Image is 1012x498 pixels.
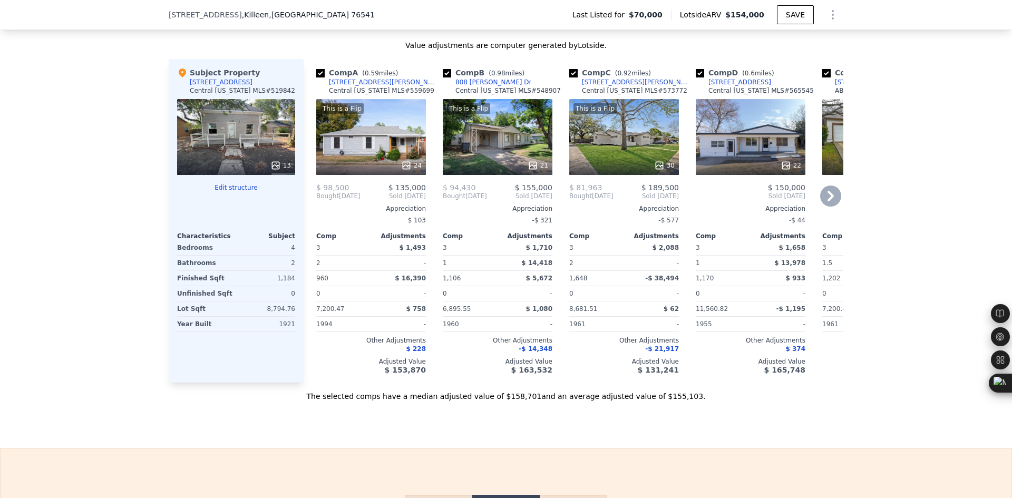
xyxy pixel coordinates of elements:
[789,217,805,224] span: -$ 44
[777,5,814,24] button: SAVE
[696,256,748,270] div: 1
[725,11,764,19] span: $154,000
[385,366,426,374] span: $ 153,870
[443,336,552,345] div: Other Adjustments
[624,232,679,240] div: Adjustments
[320,103,364,114] div: This is a Flip
[822,78,898,86] a: [STREET_ADDRESS]
[365,70,379,77] span: 0.59
[443,183,475,192] span: $ 94,430
[443,357,552,366] div: Adjusted Value
[696,204,805,213] div: Appreciation
[822,357,932,366] div: Adjusted Value
[316,232,371,240] div: Comp
[751,232,805,240] div: Adjustments
[641,183,679,192] span: $ 189,500
[696,67,779,78] div: Comp D
[738,70,778,77] span: ( miles)
[177,271,234,286] div: Finished Sqft
[371,232,426,240] div: Adjustments
[500,286,552,301] div: -
[822,204,932,213] div: Appreciation
[614,192,679,200] span: Sold [DATE]
[316,290,320,297] span: 0
[491,70,505,77] span: 0.98
[626,317,679,331] div: -
[528,160,548,171] div: 21
[526,244,552,251] span: $ 1,710
[487,192,552,200] span: Sold [DATE]
[388,183,426,192] span: $ 135,000
[238,286,295,301] div: 0
[316,336,426,345] div: Other Adjustments
[526,275,552,282] span: $ 5,672
[443,256,495,270] div: 1
[395,275,426,282] span: $ 16,390
[515,183,552,192] span: $ 155,000
[696,290,700,297] span: 0
[569,67,655,78] div: Comp C
[447,103,490,114] div: This is a Flip
[781,160,801,171] div: 22
[654,160,675,171] div: 30
[316,183,349,192] span: $ 98,500
[316,192,339,200] span: Bought
[696,305,728,313] span: 11,560.82
[696,192,805,200] span: Sold [DATE]
[785,275,805,282] span: $ 933
[316,256,369,270] div: 2
[569,275,587,282] span: 1,648
[401,160,422,171] div: 24
[177,301,234,316] div: Lot Sqft
[696,336,805,345] div: Other Adjustments
[822,244,826,251] span: 3
[169,9,242,20] span: [STREET_ADDRESS]
[569,244,573,251] span: 3
[316,204,426,213] div: Appreciation
[408,217,426,224] span: $ 103
[406,345,426,353] span: $ 228
[443,275,461,282] span: 1,106
[316,317,369,331] div: 1994
[822,317,875,331] div: 1961
[361,192,426,200] span: Sold [DATE]
[443,232,498,240] div: Comp
[238,271,295,286] div: 1,184
[329,78,439,86] div: [STREET_ADDRESS][PERSON_NAME]
[774,259,805,267] span: $ 13,978
[573,103,617,114] div: This is a Flip
[753,286,805,301] div: -
[443,192,487,200] div: [DATE]
[400,244,426,251] span: $ 1,493
[569,305,597,313] span: 8,681.51
[569,317,622,331] div: 1961
[500,317,552,331] div: -
[645,345,679,353] span: -$ 21,917
[177,232,236,240] div: Characteristics
[653,244,679,251] span: $ 2,088
[572,9,629,20] span: Last Listed for
[629,9,663,20] span: $70,000
[658,217,679,224] span: -$ 577
[373,317,426,331] div: -
[242,9,375,20] span: , Killeen
[526,305,552,313] span: $ 1,080
[708,78,771,86] div: [STREET_ADDRESS]
[455,86,561,95] div: Central [US_STATE] MLS # 548907
[617,70,631,77] span: 0.92
[177,286,234,301] div: Unfinished Sqft
[569,336,679,345] div: Other Adjustments
[443,317,495,331] div: 1960
[169,383,843,402] div: The selected comps have a median adjusted value of $158,701 and an average adjusted value of $155...
[498,232,552,240] div: Adjustments
[779,244,805,251] span: $ 1,658
[177,256,234,270] div: Bathrooms
[776,305,805,313] span: -$ 1,195
[169,40,843,51] div: Value adjustments are computer generated by Lotside .
[270,160,291,171] div: 13
[664,305,679,313] span: $ 62
[373,256,426,270] div: -
[329,86,434,95] div: Central [US_STATE] MLS # 559699
[626,256,679,270] div: -
[484,70,529,77] span: ( miles)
